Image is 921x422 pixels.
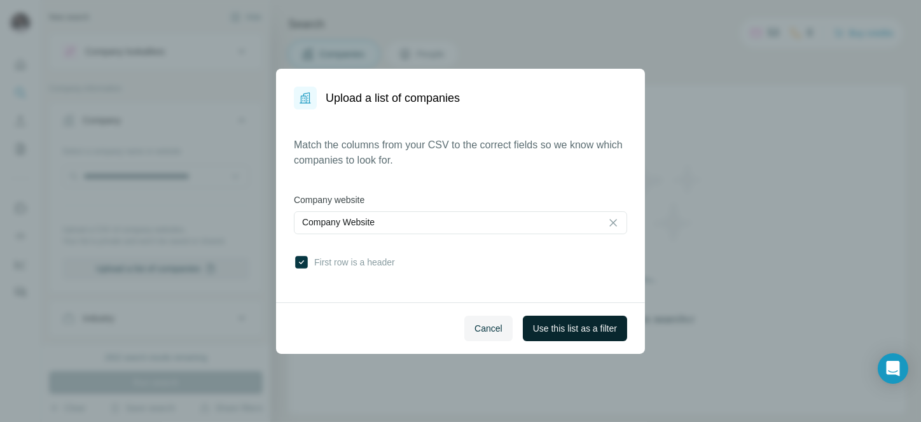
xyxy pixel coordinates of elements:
[326,89,460,107] h1: Upload a list of companies
[474,322,502,335] span: Cancel
[302,216,375,229] p: Company Website
[294,193,627,206] label: Company website
[309,256,395,269] span: First row is a header
[464,316,513,341] button: Cancel
[294,137,627,168] p: Match the columns from your CSV to the correct fields so we know which companies to look for.
[533,322,617,335] span: Use this list as a filter
[878,353,908,384] div: Open Intercom Messenger
[523,316,627,341] button: Use this list as a filter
